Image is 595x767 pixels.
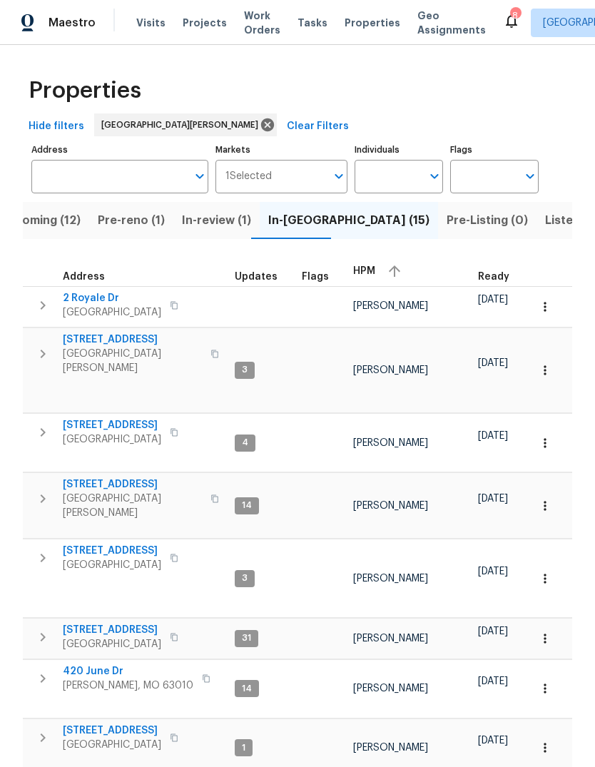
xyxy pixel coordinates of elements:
span: [GEOGRAPHIC_DATA][PERSON_NAME] [63,347,202,375]
span: 14 [236,499,258,512]
span: 3 [236,572,253,584]
span: 3 [236,364,253,376]
button: Open [190,166,210,186]
span: 1 [236,742,251,754]
span: [STREET_ADDRESS] [63,544,161,558]
span: Properties [345,16,400,30]
span: 420 June Dr [63,664,193,679]
label: Flags [450,146,539,154]
span: 2 Royale Dr [63,291,161,305]
span: Maestro [49,16,96,30]
span: 14 [236,683,258,695]
span: [DATE] [478,494,508,504]
span: Work Orders [244,9,280,37]
span: Projects [183,16,227,30]
span: [PERSON_NAME] [353,301,428,311]
span: [PERSON_NAME] [353,684,428,694]
span: [STREET_ADDRESS] [63,623,161,637]
span: [PERSON_NAME] [353,501,428,511]
label: Address [31,146,208,154]
span: Updates [235,272,278,282]
div: [GEOGRAPHIC_DATA][PERSON_NAME] [94,113,277,136]
span: 4 [236,437,254,449]
span: Ready [478,272,509,282]
span: Address [63,272,105,282]
span: [DATE] [478,676,508,686]
span: [PERSON_NAME] [353,574,428,584]
span: [DATE] [478,295,508,305]
button: Open [329,166,349,186]
button: Open [424,166,444,186]
div: 8 [510,9,520,23]
span: Hide filters [29,118,84,136]
span: 31 [236,632,257,644]
span: Properties [29,83,141,98]
button: Open [520,166,540,186]
span: Clear Filters [287,118,349,136]
span: Geo Assignments [417,9,486,37]
span: 1 Selected [225,171,272,183]
span: [STREET_ADDRESS] [63,723,161,738]
button: Clear Filters [281,113,355,140]
span: [STREET_ADDRESS] [63,332,202,347]
span: [STREET_ADDRESS] [63,477,202,492]
span: Pre-Listing (0) [447,210,528,230]
span: [DATE] [478,736,508,746]
label: Markets [215,146,348,154]
label: Individuals [355,146,443,154]
span: [PERSON_NAME], MO 63010 [63,679,193,693]
span: Flags [302,272,329,282]
span: [DATE] [478,626,508,636]
span: [GEOGRAPHIC_DATA] [63,432,161,447]
span: [GEOGRAPHIC_DATA] [63,558,161,572]
span: Tasks [297,18,327,28]
span: [GEOGRAPHIC_DATA] [63,738,161,752]
span: [PERSON_NAME] [353,634,428,644]
span: Pre-reno (1) [98,210,165,230]
span: [DATE] [478,567,508,576]
span: [STREET_ADDRESS] [63,418,161,432]
span: [PERSON_NAME] [353,743,428,753]
span: [PERSON_NAME] [353,365,428,375]
span: Visits [136,16,166,30]
span: [GEOGRAPHIC_DATA] [63,305,161,320]
span: In-review (1) [182,210,251,230]
div: Earliest renovation start date (first business day after COE or Checkout) [478,272,522,282]
span: HPM [353,266,375,276]
span: [DATE] [478,431,508,441]
span: In-[GEOGRAPHIC_DATA] (15) [268,210,429,230]
span: [PERSON_NAME] [353,438,428,448]
span: [GEOGRAPHIC_DATA][PERSON_NAME] [101,118,264,132]
span: [GEOGRAPHIC_DATA][PERSON_NAME] [63,492,202,520]
button: Hide filters [23,113,90,140]
span: [GEOGRAPHIC_DATA] [63,637,161,651]
span: [DATE] [478,358,508,368]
